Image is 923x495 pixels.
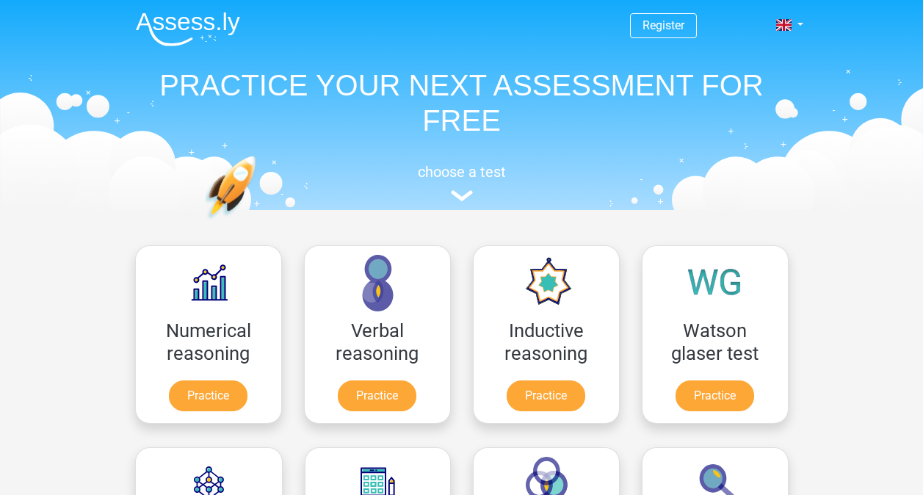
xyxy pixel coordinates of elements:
a: Practice [676,380,754,411]
a: Register [643,18,684,32]
a: choose a test [124,163,800,202]
img: Assessly [136,12,240,46]
a: Practice [507,380,585,411]
img: practice [205,156,313,289]
h5: choose a test [124,163,800,181]
a: Practice [169,380,247,411]
h1: PRACTICE YOUR NEXT ASSESSMENT FOR FREE [124,68,800,138]
img: assessment [451,190,473,201]
a: Practice [338,380,416,411]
